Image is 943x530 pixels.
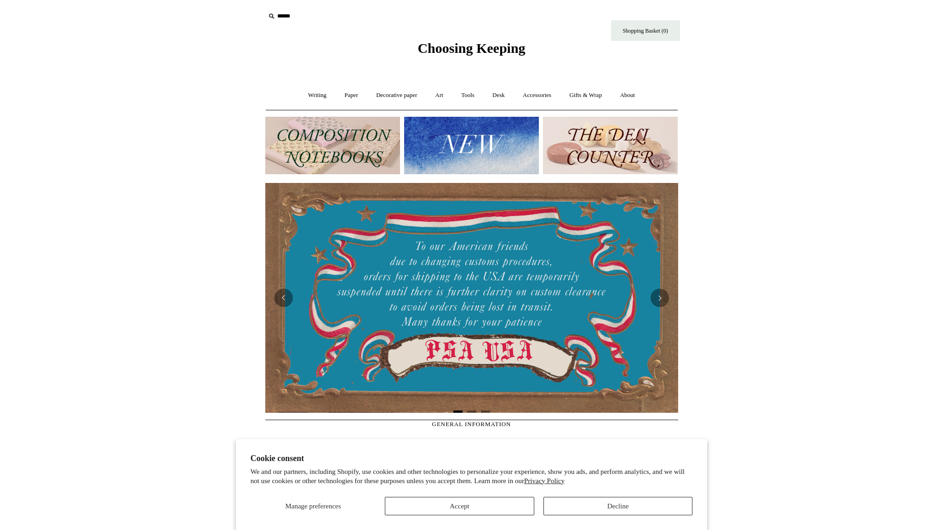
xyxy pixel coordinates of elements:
a: Accessories [514,83,560,108]
img: pf-4db91bb9--1305-Newsletter-Button_1200x.jpg [265,437,399,494]
a: Art [427,83,451,108]
button: Previous [274,289,293,307]
button: Page 3 [481,410,490,413]
span: Choosing Keeping [417,40,525,56]
a: Shopping Basket (0) [611,20,680,41]
a: Gifts & Wrap [561,83,610,108]
span: GENERAL INFORMATION [432,421,511,427]
img: 202302 Composition ledgers.jpg__PID:69722ee6-fa44-49dd-a067-31375e5d54ec [265,117,400,174]
a: Decorative paper [368,83,425,108]
button: Page 1 [453,410,463,413]
p: We and our partners, including Shopify, use cookies and other technologies to personalize your ex... [251,467,693,485]
span: [DATE] - [DATE]: 10:30am - 5:30pm [DATE]: 10.30am - 6pm [DATE]: 11.30am - 5.30pm 020 7613 3842 [405,437,538,525]
a: Tools [453,83,483,108]
a: Privacy Policy [524,477,565,484]
img: New.jpg__PID:f73bdf93-380a-4a35-bcfe-7823039498e1 [404,117,539,174]
button: Next [651,289,669,307]
button: Manage preferences [251,497,376,515]
h2: Cookie consent [251,454,693,463]
img: USA PSA .jpg__PID:33428022-6587-48b7-8b57-d7eefc91f15a [265,183,678,413]
img: The Deli Counter [543,117,678,174]
a: Choosing Keeping [417,48,525,54]
a: Desk [484,83,513,108]
span: Manage preferences [285,502,341,510]
a: Writing [300,83,335,108]
a: About [612,83,643,108]
a: Paper [336,83,366,108]
button: Accept [385,497,534,515]
button: Page 2 [467,410,476,413]
button: Decline [543,497,693,515]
